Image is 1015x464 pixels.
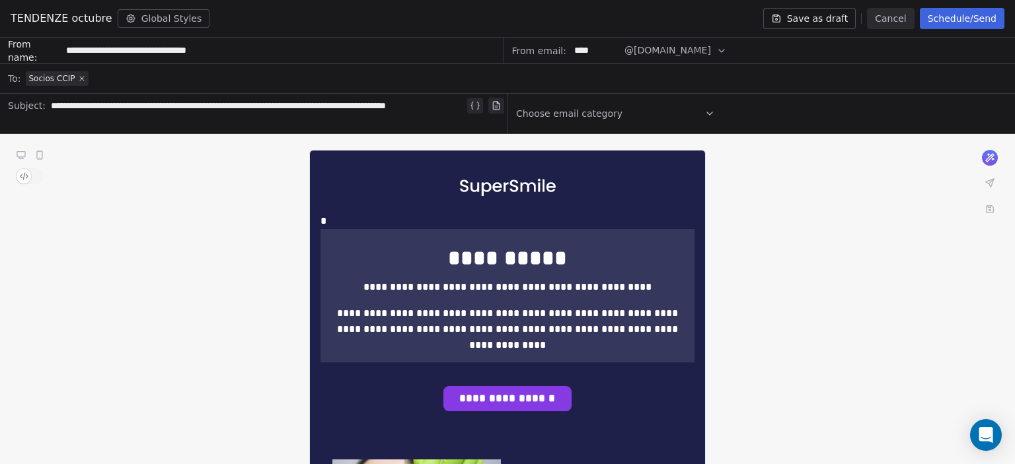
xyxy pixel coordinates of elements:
[118,9,210,28] button: Global Styles
[516,107,622,120] span: Choose email category
[512,44,566,57] span: From email:
[624,44,711,57] span: @[DOMAIN_NAME]
[28,73,75,84] span: Socios CCIP
[8,72,20,85] span: To:
[970,419,1002,451] div: Open Intercom Messenger
[8,99,46,132] span: Subject:
[8,38,61,64] span: From name:
[11,11,112,26] span: TENDENZE octubre
[867,8,914,29] button: Cancel
[920,8,1004,29] button: Schedule/Send
[763,8,856,29] button: Save as draft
